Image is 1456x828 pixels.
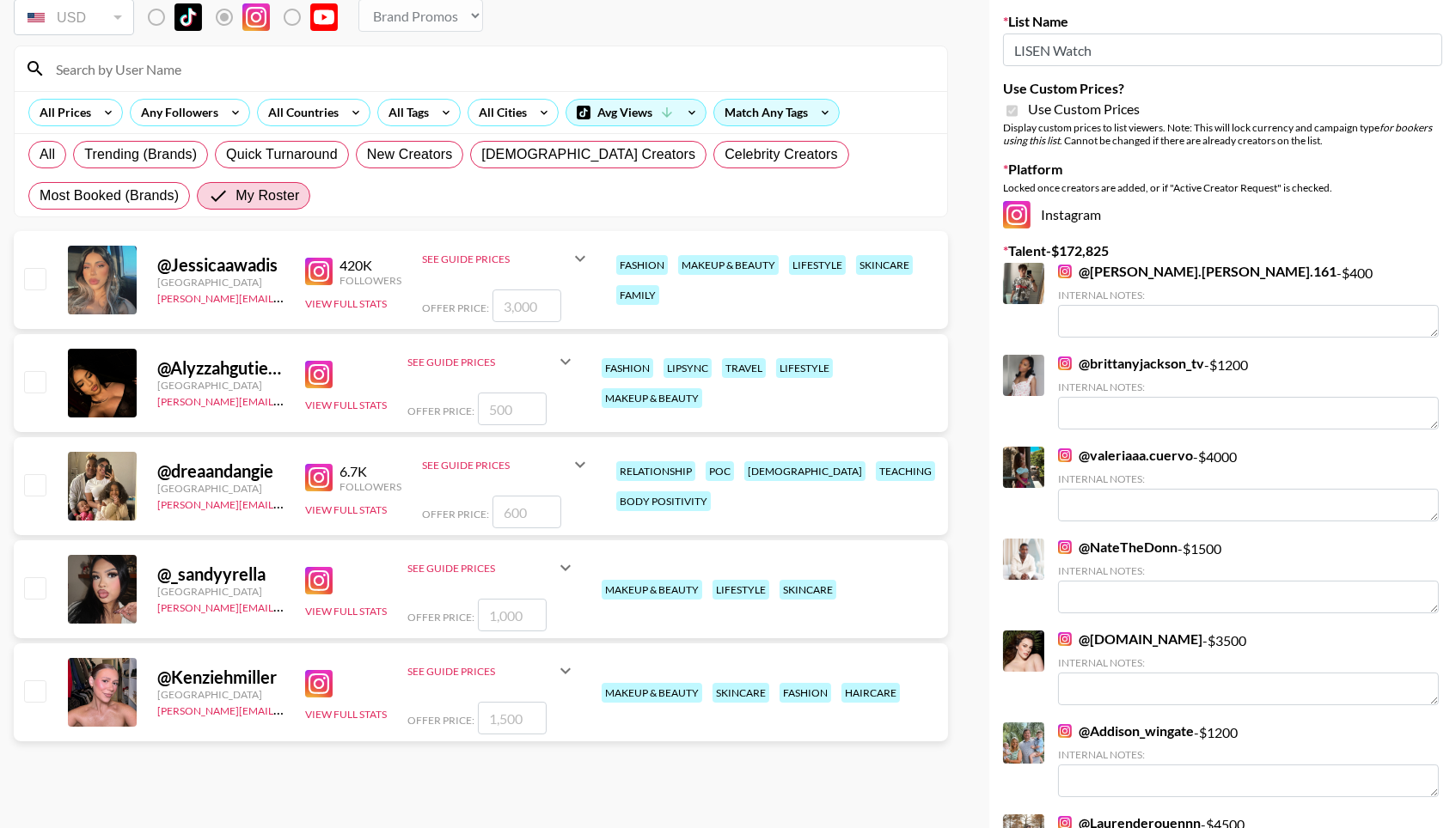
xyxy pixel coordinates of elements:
div: fashion [602,358,653,378]
div: [GEOGRAPHIC_DATA] [157,482,284,495]
img: Instagram [1058,356,1072,370]
div: Avg Views [566,100,706,125]
div: Followers [340,274,401,287]
span: Quick Turnaround [226,144,338,165]
img: Instagram [1058,724,1072,738]
div: [GEOGRAPHIC_DATA] [157,276,284,289]
button: View Full Stats [305,399,387,411]
a: @Addison_wingate [1058,722,1194,740]
a: @[PERSON_NAME].[PERSON_NAME].161 [1058,263,1337,280]
span: New Creators [367,144,453,165]
div: fashion [616,255,668,275]
div: See Guide Prices [407,341,576,382]
button: View Full Stats [305,708,387,721]
img: Instagram [305,258,333,285]
div: haircare [841,683,900,703]
div: @ Alyzzahgutierrez [157,357,284,379]
span: Most Booked (Brands) [40,186,179,206]
div: @ Kenziehmiller [157,667,284,688]
button: View Full Stats [305,297,387,310]
div: fashion [780,683,831,703]
span: My Roster [236,186,299,206]
div: poc [706,461,734,481]
input: 3,000 [492,289,561,322]
img: Instagram [1058,632,1072,646]
em: for bookers using this list [1003,121,1432,147]
div: Internal Notes: [1058,748,1439,761]
div: See Guide Prices [422,459,570,472]
div: lifestyle [776,358,833,378]
img: Instagram [1058,448,1072,462]
a: [PERSON_NAME][EMAIL_ADDRESS][DOMAIN_NAME] [157,289,412,305]
div: - $ 400 [1058,263,1439,338]
div: - $ 4000 [1058,447,1439,521]
div: 6.7K [340,463,401,480]
img: TikTok [174,3,202,31]
div: All Countries [258,100,342,125]
img: Instagram [1058,540,1072,554]
div: skincare [780,580,836,600]
img: Instagram [305,567,333,594]
span: All [40,144,55,165]
div: [GEOGRAPHIC_DATA] [157,688,284,701]
input: 500 [478,393,547,425]
label: Use Custom Prices? [1003,80,1442,97]
div: Internal Notes: [1058,472,1439,485]
div: [GEOGRAPHIC_DATA] [157,379,284,392]
span: Offer Price: [407,405,474,417]
div: makeup & beauty [678,255,779,275]
div: Locked once creators are added, or if "Active Creator Request" is checked. [1003,181,1442,194]
a: [PERSON_NAME][EMAIL_ADDRESS][DOMAIN_NAME] [157,392,412,408]
div: See Guide Prices [407,562,555,575]
div: Internal Notes: [1058,381,1439,393]
div: 420K [340,257,401,274]
span: Offer Price: [422,301,489,314]
span: Trending (Brands) [84,144,197,165]
span: Use Custom Prices [1028,100,1140,118]
div: - $ 1200 [1058,722,1439,797]
div: Internal Notes: [1058,656,1439,669]
div: skincare [713,683,769,703]
span: [DEMOGRAPHIC_DATA] Creators [481,144,695,165]
div: skincare [856,255,913,275]
label: Platform [1003,161,1442,178]
div: Instagram [1003,201,1442,228]
div: See Guide Prices [407,665,555,678]
div: Match Any Tags [714,100,839,125]
img: Instagram [1003,201,1031,228]
div: USD [17,3,131,33]
img: Instagram [242,3,270,31]
div: @ Jessicaawadis [157,254,284,276]
label: Talent - $ 172,825 [1003,242,1442,259]
label: List Name [1003,13,1442,30]
div: lifestyle [789,255,846,275]
div: [DEMOGRAPHIC_DATA] [744,461,866,481]
div: @ _sandyyrella [157,563,284,585]
div: body positivity [616,491,711,511]
div: lifestyle [713,580,769,600]
div: See Guide Prices [407,547,576,588]
div: @ dreaandangie [157,460,284,482]
a: [PERSON_NAME][EMAIL_ADDRESS][DOMAIN_NAME] [157,495,412,511]
input: 600 [492,496,561,528]
a: [PERSON_NAME][EMAIL_ADDRESS][DOMAIN_NAME] [157,701,412,717]
div: makeup & beauty [602,388,702,408]
div: All Cities [468,100,530,125]
div: See Guide Prices [407,650,576,691]
img: Instagram [305,361,333,388]
span: Offer Price: [407,611,474,624]
input: Search by User Name [46,55,937,82]
img: Instagram [1058,265,1072,278]
div: All Prices [29,100,95,125]
img: Instagram [305,464,333,491]
div: teaching [876,461,935,481]
div: Internal Notes: [1058,289,1439,301]
div: travel [722,358,766,378]
div: See Guide Prices [422,238,590,279]
button: View Full Stats [305,503,387,516]
div: Any Followers [131,100,222,125]
a: @NateTheDonn [1058,539,1178,556]
span: Offer Price: [422,508,489,521]
div: All Tags [378,100,432,125]
span: Offer Price: [407,714,474,727]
